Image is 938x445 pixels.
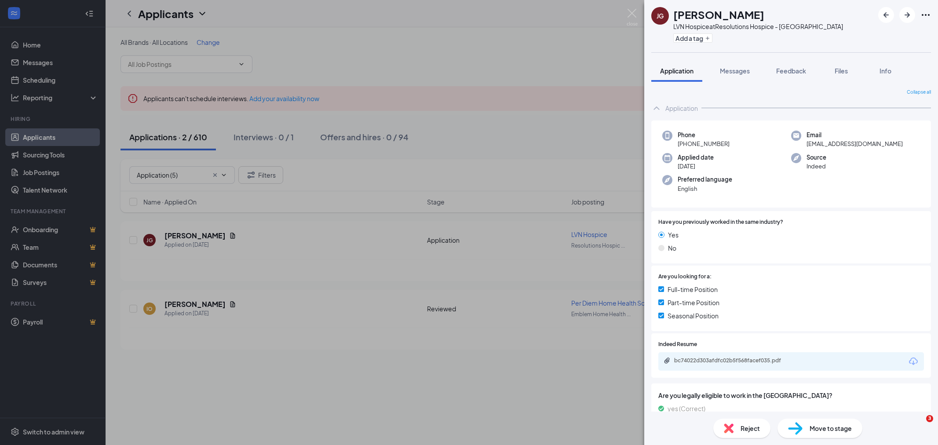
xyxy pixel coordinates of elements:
span: Yes [668,230,679,240]
svg: Download [908,356,919,367]
div: Application [665,104,698,113]
span: Move to stage [810,423,852,433]
span: Are you legally eligible to work in the [GEOGRAPHIC_DATA]? [658,390,924,400]
h1: [PERSON_NAME] [673,7,764,22]
div: bc74022d303afdfc02b5f568facef035.pdf [674,357,797,364]
svg: Paperclip [664,357,671,364]
span: Messages [720,67,750,75]
span: Seasonal Position [668,311,719,321]
span: Source [807,153,826,162]
span: Email [807,131,903,139]
span: yes (Correct) [668,404,705,413]
button: ArrowRight [899,7,915,23]
span: [PHONE_NUMBER] [678,139,730,148]
div: LVN Hospice at Resolutions Hospice - [GEOGRAPHIC_DATA] [673,22,843,31]
a: Paperclipbc74022d303afdfc02b5f568facef035.pdf [664,357,806,365]
svg: ArrowRight [902,10,912,20]
span: Info [880,67,891,75]
span: Application [660,67,693,75]
span: No [668,243,676,253]
span: 3 [926,415,933,422]
span: Indeed [807,162,826,171]
span: Preferred language [678,175,732,184]
span: Applied date [678,153,714,162]
span: Are you looking for a: [658,273,712,281]
span: Phone [678,131,730,139]
span: Reject [741,423,760,433]
span: Part-time Position [668,298,719,307]
svg: Ellipses [920,10,931,20]
span: [DATE] [678,162,714,171]
svg: ArrowLeftNew [881,10,891,20]
button: ArrowLeftNew [878,7,894,23]
span: Feedback [776,67,806,75]
span: Full-time Position [668,285,718,294]
span: English [678,184,732,193]
span: Files [835,67,848,75]
div: JG [657,11,664,20]
iframe: Intercom live chat [908,415,929,436]
svg: Plus [705,36,710,41]
span: [EMAIL_ADDRESS][DOMAIN_NAME] [807,139,903,148]
span: Indeed Resume [658,340,697,349]
span: Collapse all [907,89,931,96]
button: PlusAdd a tag [673,33,712,43]
span: Have you previously worked in the same industry? [658,218,783,226]
svg: ChevronUp [651,103,662,113]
